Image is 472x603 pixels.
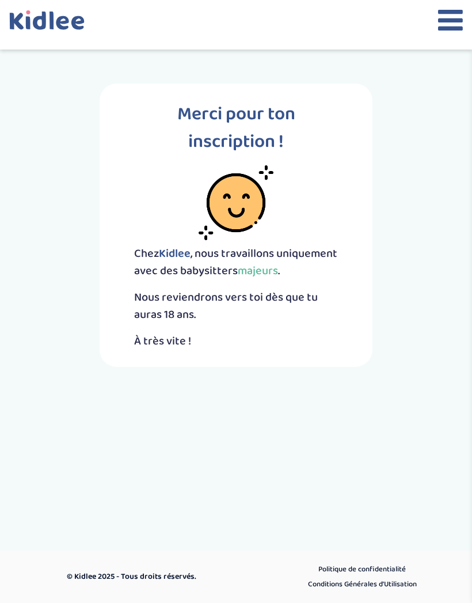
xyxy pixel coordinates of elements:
a: Conditions Générales d’Utilisation [304,577,421,592]
span: Kidlee [159,244,191,263]
p: À très vite ! [134,332,338,350]
img: smiley-face [199,165,273,240]
p: Nous reviendrons vers toi dès que tu auras 18 ans. [134,289,338,323]
p: Chez , nous travaillons uniquement avec des babysitters . [134,245,338,279]
p: Merci pour ton inscription ! [134,101,338,156]
a: Politique de confidentialité [314,562,410,577]
span: majeurs [238,261,278,280]
p: © Kidlee 2025 - Tous droits réservés. [67,571,243,583]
